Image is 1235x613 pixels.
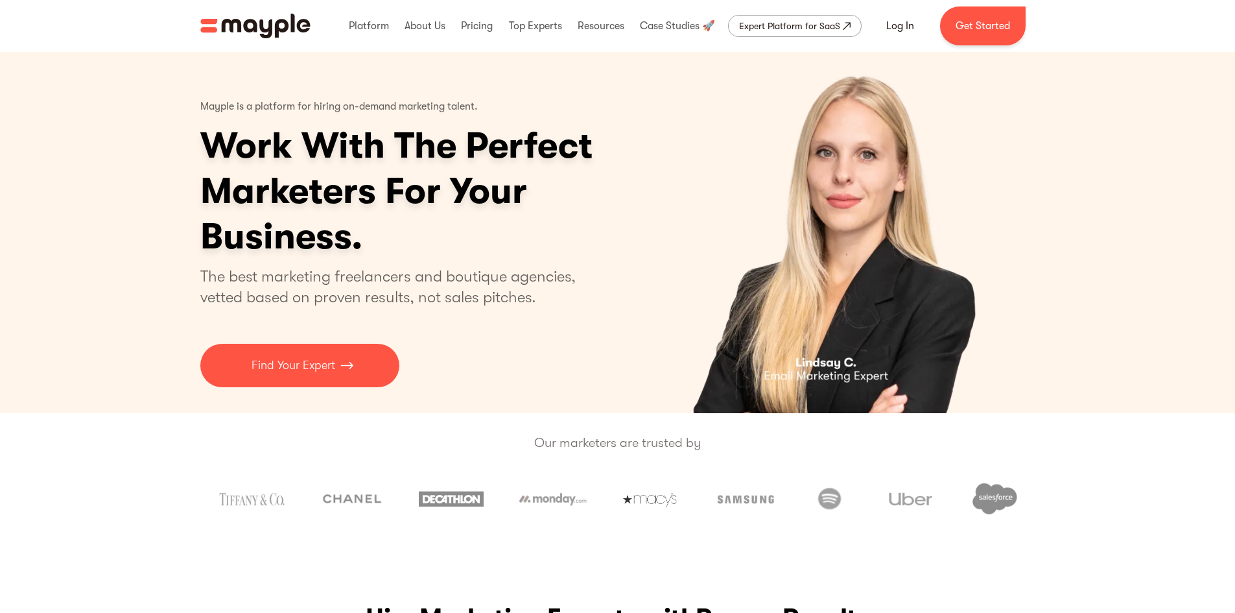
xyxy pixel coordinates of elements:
a: Expert Platform for SaaS [728,15,862,37]
div: 1 of 5 [630,52,1035,413]
div: About Us [401,5,449,47]
div: carousel [630,52,1035,413]
div: Expert Platform for SaaS [739,18,840,34]
a: home [200,14,311,38]
div: Platform [346,5,392,47]
p: Find Your Expert [252,357,335,374]
div: Resources [574,5,628,47]
div: Top Experts [506,5,565,47]
a: Log In [871,10,930,42]
a: Get Started [940,6,1026,45]
div: Pricing [458,5,496,47]
p: Mayple is a platform for hiring on-demand marketing talent. [200,91,478,123]
h1: Work With The Perfect Marketers For Your Business. [200,123,693,259]
p: The best marketing freelancers and boutique agencies, vetted based on proven results, not sales p... [200,266,591,307]
a: Find Your Expert [200,344,399,387]
img: Mayple logo [200,14,311,38]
